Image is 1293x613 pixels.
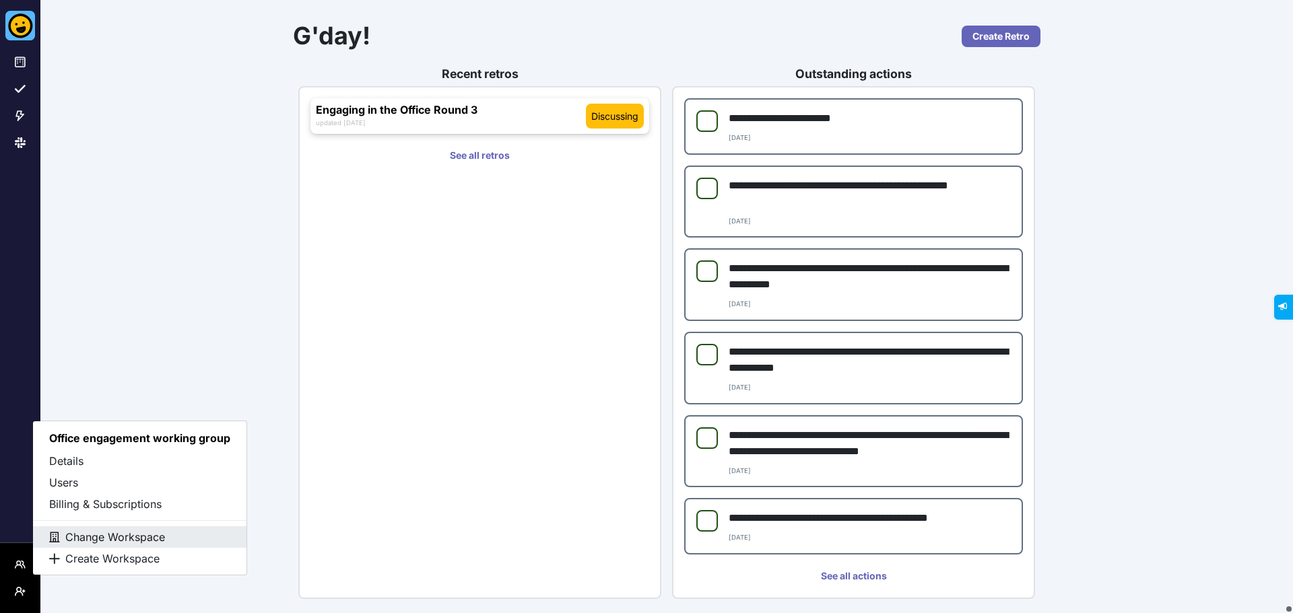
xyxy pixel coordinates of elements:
[293,22,854,50] h1: G'day!
[316,104,586,116] h3: Engaging in the Office Round 3
[310,98,649,134] a: Engaging in the Office Round 3discussingupdated [DATE]
[591,109,638,123] span: discussing
[15,570,26,581] span: Workspace Menu
[684,565,1023,587] a: See all actions
[316,119,366,127] small: updated [DATE]
[33,548,246,569] button: Create Workspace
[9,581,31,602] button: User menu
[15,586,26,597] i: User menu
[15,597,26,608] span: User menu
[5,11,35,40] img: Better
[729,217,751,225] small: [DATE]
[672,67,1035,81] h3: Outstanding actions
[33,427,246,450] h6: Office engagement working group
[310,145,649,166] a: See all retros
[298,67,661,81] h3: Recent retros
[729,467,751,474] small: [DATE]
[33,493,246,515] button: Billing & Subscriptions
[33,450,246,472] button: Details
[729,384,751,391] small: [DATE]
[33,472,246,493] button: Users
[962,26,1040,47] a: Create Retro
[15,559,26,570] i: Workspace Menu
[729,134,751,141] small: [DATE]
[729,300,751,308] small: [DATE]
[9,554,31,575] button: Workspace Menu
[33,526,246,548] button: Change Workspace
[729,534,751,541] small: [DATE]
[9,4,17,13] span: 
[1286,606,1292,612] div: DISCONNECTING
